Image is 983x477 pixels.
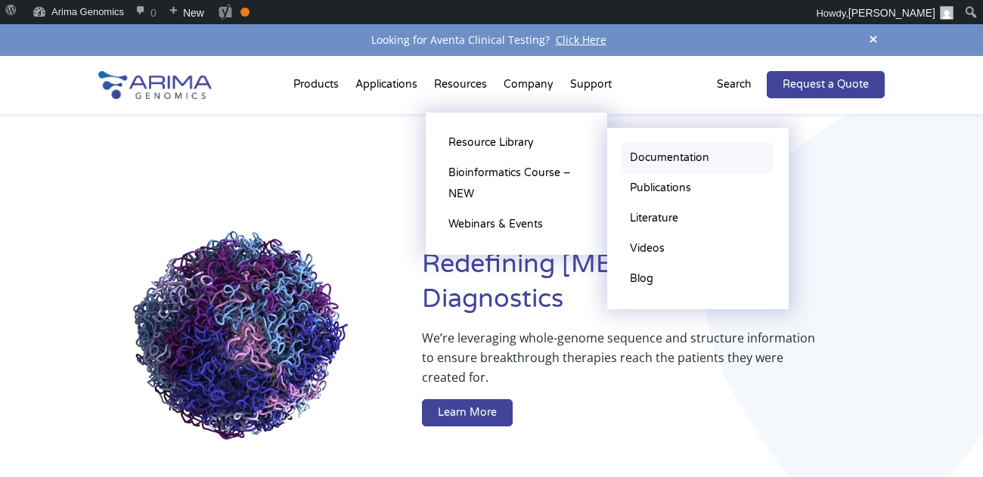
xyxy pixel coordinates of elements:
[622,203,774,234] a: Literature
[848,7,935,19] span: [PERSON_NAME]
[441,128,592,158] a: Resource Library
[622,143,774,173] a: Documentation
[550,33,612,47] a: Click Here
[907,404,983,477] iframe: Chat Widget
[717,75,752,94] p: Search
[422,399,513,426] a: Learn More
[98,71,212,99] img: Arima-Genomics-logo
[422,328,824,399] p: We’re leveraging whole-genome sequence and structure information to ensure breakthrough therapies...
[98,30,885,50] div: Looking for Aventa Clinical Testing?
[767,71,885,98] a: Request a Quote
[622,173,774,203] a: Publications
[422,247,885,328] h1: Redefining [MEDICAL_DATA] Diagnostics
[240,8,250,17] div: OK
[622,234,774,264] a: Videos
[441,209,592,240] a: Webinars & Events
[441,158,592,209] a: Bioinformatics Course – NEW
[622,264,774,294] a: Blog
